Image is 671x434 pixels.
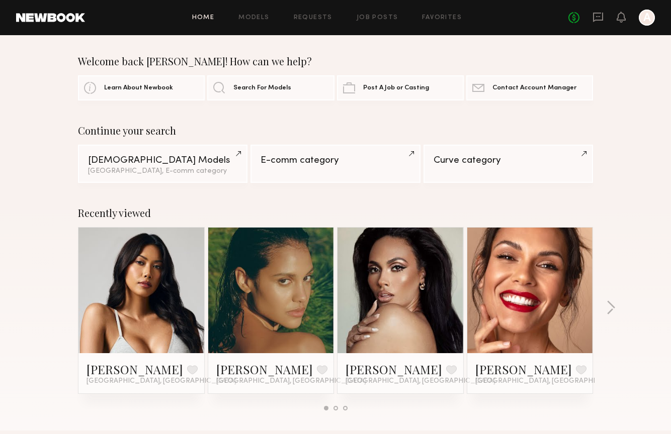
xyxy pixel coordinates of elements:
a: Job Posts [357,15,398,21]
a: Search For Models [207,75,334,100]
span: Search For Models [233,85,291,91]
div: Welcome back [PERSON_NAME]! How can we help? [78,55,593,67]
span: [GEOGRAPHIC_DATA], [GEOGRAPHIC_DATA] [475,377,625,385]
span: Learn About Newbook [104,85,173,91]
span: Contact Account Manager [492,85,576,91]
a: E-comm category [250,145,420,183]
span: [GEOGRAPHIC_DATA], [GEOGRAPHIC_DATA] [87,377,236,385]
a: Contact Account Manager [466,75,593,100]
div: E-comm category [261,156,410,165]
a: Home [192,15,215,21]
a: Post A Job or Casting [337,75,464,100]
a: [PERSON_NAME] [475,361,572,377]
a: [PERSON_NAME] [216,361,313,377]
a: Learn About Newbook [78,75,205,100]
div: [DEMOGRAPHIC_DATA] Models [88,156,237,165]
a: Favorites [422,15,462,21]
a: [DEMOGRAPHIC_DATA] Models[GEOGRAPHIC_DATA], E-comm category [78,145,247,183]
div: [GEOGRAPHIC_DATA], E-comm category [88,168,237,175]
a: Models [238,15,269,21]
div: Continue your search [78,125,593,137]
a: Curve category [424,145,593,183]
div: Recently viewed [78,207,593,219]
span: Post A Job or Casting [363,85,429,91]
div: Curve category [434,156,583,165]
span: [GEOGRAPHIC_DATA], [GEOGRAPHIC_DATA] [346,377,495,385]
a: Requests [294,15,332,21]
a: [PERSON_NAME] [346,361,442,377]
a: [PERSON_NAME] [87,361,183,377]
span: [GEOGRAPHIC_DATA], [GEOGRAPHIC_DATA] [216,377,366,385]
a: A [639,10,655,26]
